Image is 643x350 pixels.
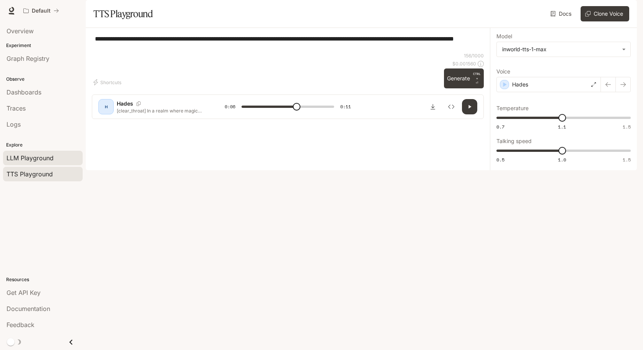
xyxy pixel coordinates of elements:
[496,69,510,74] p: Voice
[117,100,133,107] p: Hades
[549,6,574,21] a: Docs
[92,76,124,88] button: Shortcuts
[623,124,631,130] span: 1.5
[452,60,476,67] p: $ 0.001560
[340,103,351,111] span: 0:11
[464,52,484,59] p: 156 / 1000
[93,6,153,21] h1: TTS Playground
[558,156,566,163] span: 1.0
[496,106,529,111] p: Temperature
[20,3,62,18] button: All workspaces
[496,156,504,163] span: 0.5
[473,72,481,81] p: CTRL +
[496,124,504,130] span: 0.7
[581,6,629,21] button: Clone Voice
[512,81,528,88] p: Hades
[117,107,206,114] p: [clear_throat] In a realm where magic flows like rivers and dragons soar through crimson skies, a...
[225,103,235,111] span: 0:06
[497,42,630,57] div: inworld-tts-1-max
[558,124,566,130] span: 1.1
[623,156,631,163] span: 1.5
[473,72,481,85] p: ⏎
[133,101,144,106] button: Copy Voice ID
[496,34,512,39] p: Model
[444,68,484,88] button: GenerateCTRL +⏎
[100,101,112,113] div: H
[496,138,532,144] p: Talking speed
[32,8,51,14] p: Default
[425,99,441,114] button: Download audio
[444,99,459,114] button: Inspect
[502,46,618,53] div: inworld-tts-1-max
